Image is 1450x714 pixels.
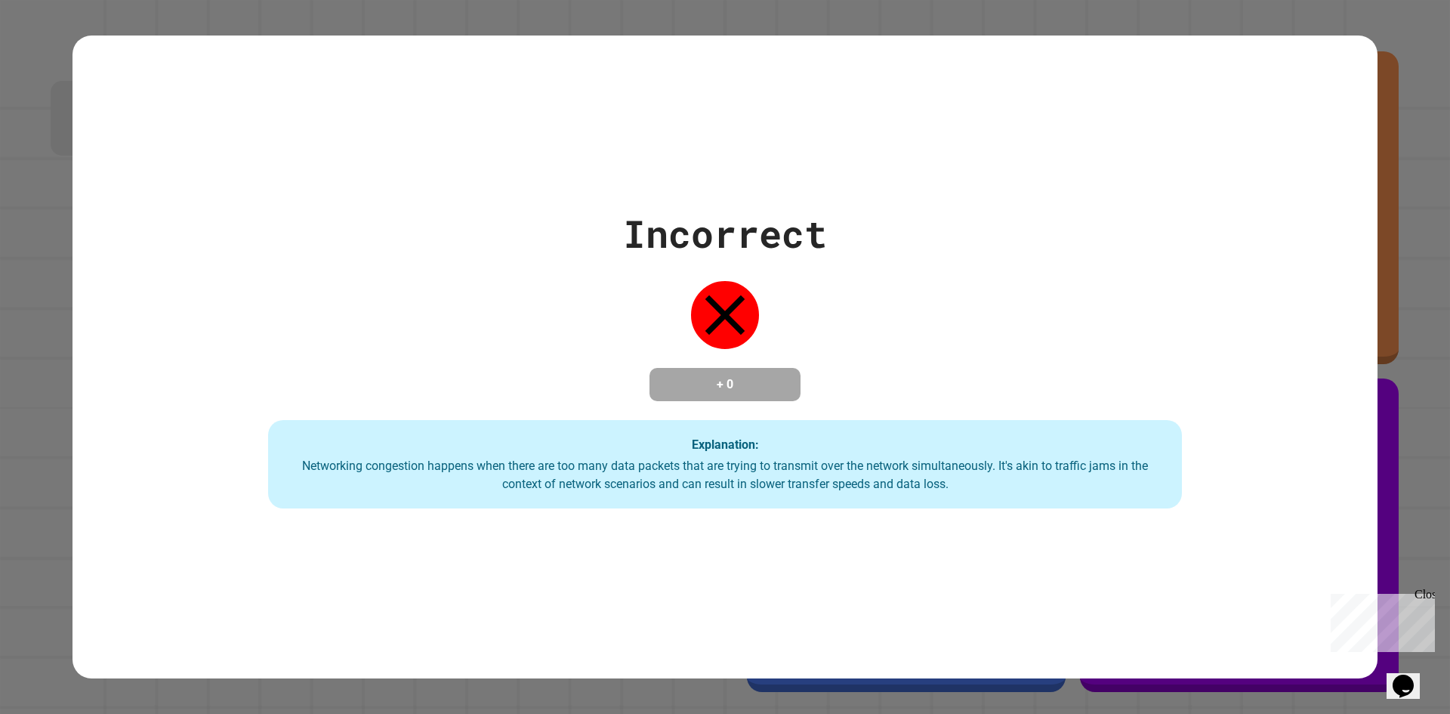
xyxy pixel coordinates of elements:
[6,6,104,96] div: Chat with us now!Close
[1325,588,1435,652] iframe: chat widget
[1387,654,1435,699] iframe: chat widget
[283,457,1167,493] div: Networking congestion happens when there are too many data packets that are trying to transmit ov...
[665,376,785,394] h4: + 0
[623,206,827,262] div: Incorrect
[692,437,759,451] strong: Explanation:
